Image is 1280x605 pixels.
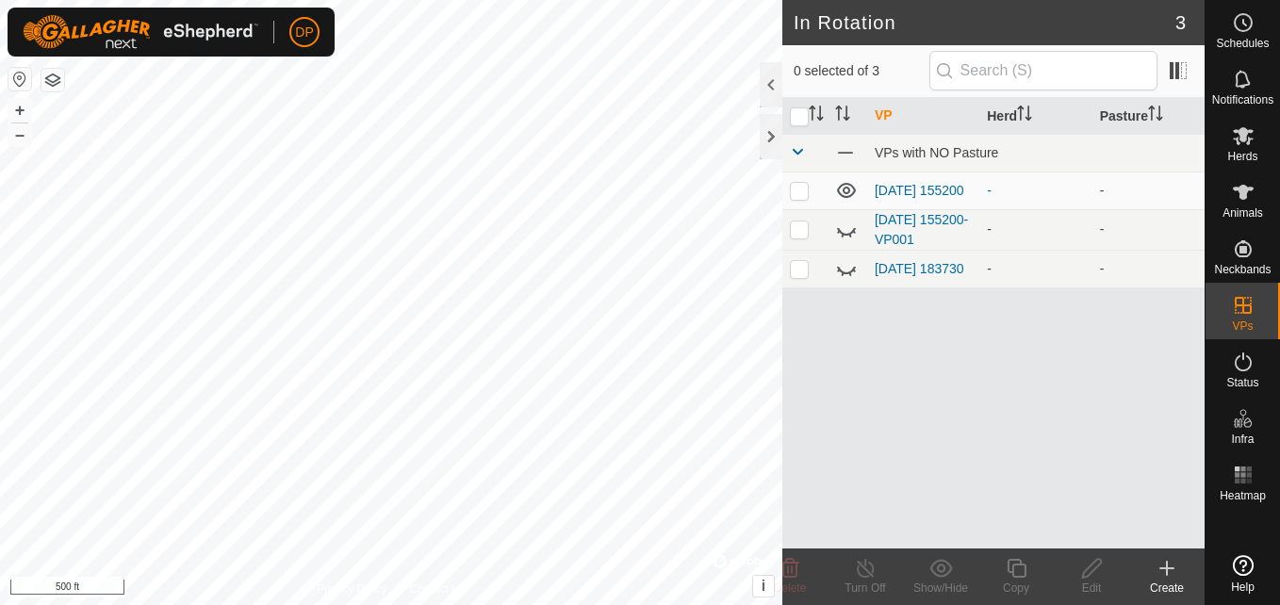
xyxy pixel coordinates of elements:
[1206,548,1280,600] a: Help
[762,578,765,594] span: i
[774,581,807,595] span: Delete
[317,580,387,597] a: Privacy Policy
[1092,209,1205,250] td: -
[828,580,903,597] div: Turn Off
[1092,172,1205,209] td: -
[1129,580,1205,597] div: Create
[1227,151,1257,162] span: Herds
[23,15,258,49] img: Gallagher Logo
[903,580,978,597] div: Show/Hide
[295,23,313,42] span: DP
[794,61,929,81] span: 0 selected of 3
[1214,264,1271,275] span: Neckbands
[987,181,1084,201] div: -
[410,580,466,597] a: Contact Us
[875,145,1197,160] div: VPs with NO Pasture
[1226,377,1258,388] span: Status
[8,99,31,122] button: +
[1092,98,1205,135] th: Pasture
[1148,108,1163,123] p-sorticon: Activate to sort
[1017,108,1032,123] p-sorticon: Activate to sort
[809,108,824,123] p-sorticon: Activate to sort
[8,123,31,146] button: –
[1054,580,1129,597] div: Edit
[1223,207,1263,219] span: Animals
[978,580,1054,597] div: Copy
[8,68,31,90] button: Reset Map
[929,51,1157,90] input: Search (S)
[753,576,774,597] button: i
[1231,581,1255,593] span: Help
[1232,320,1253,332] span: VPs
[875,212,968,247] a: [DATE] 155200-VP001
[875,183,964,198] a: [DATE] 155200
[1231,433,1254,445] span: Infra
[794,11,1175,34] h2: In Rotation
[1212,94,1273,106] span: Notifications
[1175,8,1186,37] span: 3
[1216,38,1269,49] span: Schedules
[987,220,1084,239] div: -
[1092,250,1205,287] td: -
[979,98,1091,135] th: Herd
[835,108,850,123] p-sorticon: Activate to sort
[875,261,964,276] a: [DATE] 183730
[867,98,979,135] th: VP
[1220,490,1266,501] span: Heatmap
[987,259,1084,279] div: -
[41,69,64,91] button: Map Layers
